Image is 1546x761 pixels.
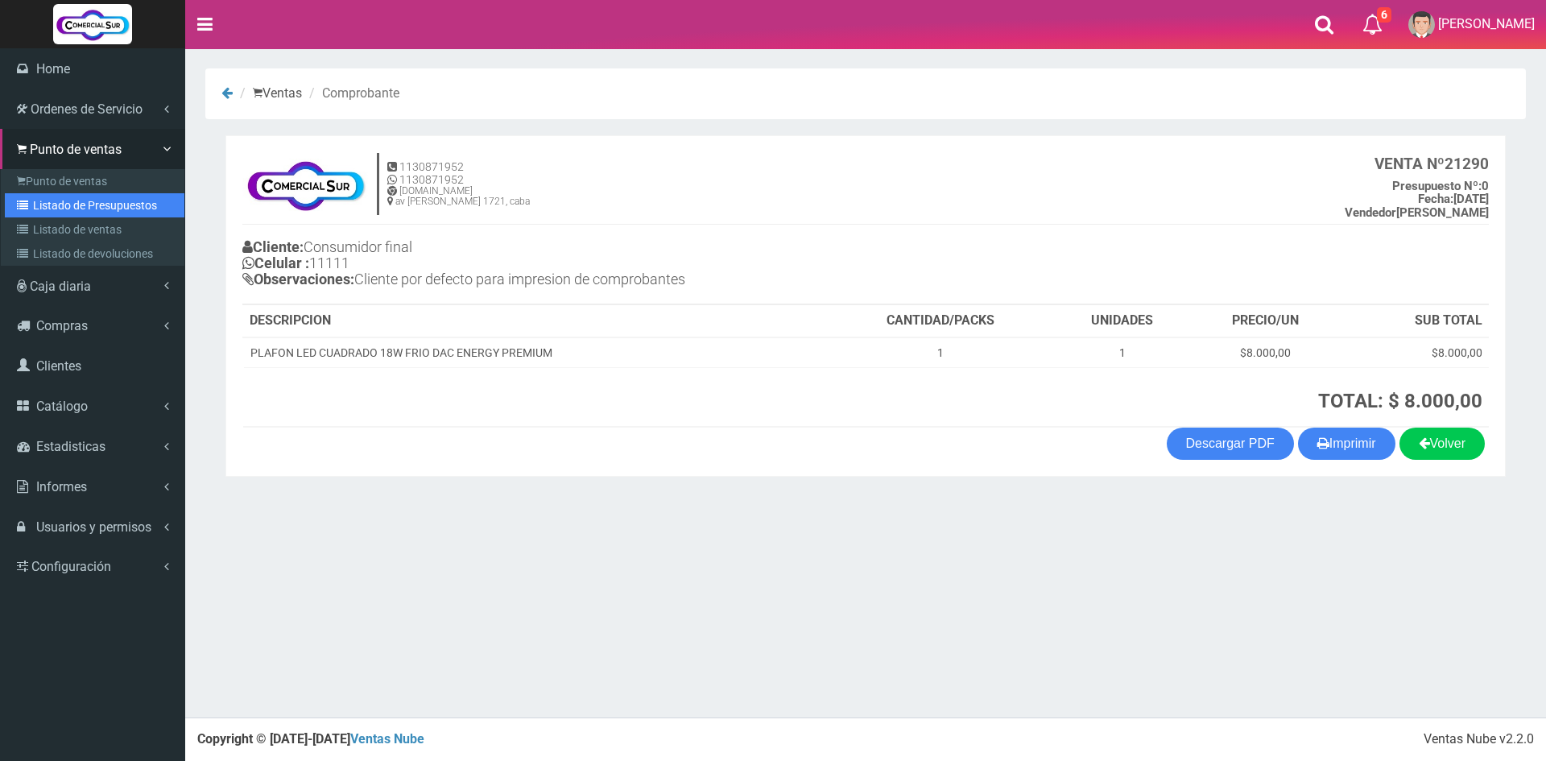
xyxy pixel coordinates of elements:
[31,559,111,574] span: Configuración
[243,305,829,337] th: DESCRIPCION
[829,305,1052,337] th: CANTIDAD/PACKS
[1438,16,1535,31] span: [PERSON_NAME]
[30,279,91,294] span: Caja diaria
[1318,390,1482,412] strong: TOTAL: $ 8.000,00
[387,161,530,186] h5: 1130871952 1130871952
[1392,179,1482,193] strong: Presupuesto Nº:
[36,318,88,333] span: Compras
[36,479,87,494] span: Informes
[829,337,1052,368] td: 1
[5,193,184,217] a: Listado de Presupuestos
[30,142,122,157] span: Punto de ventas
[1298,428,1395,460] button: Imprimir
[1377,7,1391,23] span: 6
[36,519,151,535] span: Usuarios y permisos
[242,254,309,271] b: Celular :
[242,238,304,255] b: Cliente:
[350,731,424,747] a: Ventas Nube
[5,169,184,193] a: Punto de ventas
[36,399,88,414] span: Catálogo
[36,358,81,374] span: Clientes
[1408,11,1435,38] img: User Image
[1339,305,1489,337] th: SUB TOTAL
[1052,337,1192,368] td: 1
[236,85,302,103] li: Ventas
[1345,205,1396,220] strong: Vendedor
[1374,155,1489,173] b: 21290
[31,101,143,117] span: Ordenes de Servicio
[1399,428,1485,460] a: Volver
[5,217,184,242] a: Listado de ventas
[242,271,354,287] b: Observaciones:
[1374,155,1445,173] strong: VENTA Nº
[242,235,866,295] h4: Consumidor final 11111 Cliente por defecto para impresion de comprobantes
[197,731,424,747] strong: Copyright © [DATE]-[DATE]
[1424,730,1534,749] div: Ventas Nube v2.2.0
[1192,337,1340,368] td: $8.000,00
[36,61,70,77] span: Home
[1339,337,1489,368] td: $8.000,00
[1192,305,1340,337] th: PRECIO/UN
[1345,205,1489,220] b: [PERSON_NAME]
[387,186,530,207] h6: [DOMAIN_NAME] av [PERSON_NAME] 1721, caba
[1418,192,1489,206] b: [DATE]
[36,439,105,454] span: Estadisticas
[1392,179,1489,193] b: 0
[53,4,132,44] img: Logo grande
[5,242,184,266] a: Listado de devoluciones
[242,152,369,217] img: f695dc5f3a855ddc19300c990e0c55a2.jpg
[243,337,829,368] td: PLAFON LED CUADRADO 18W FRIO DAC ENERGY PREMIUM
[1052,305,1192,337] th: UNIDADES
[1167,428,1294,460] a: Descargar PDF
[305,85,399,103] li: Comprobante
[1418,192,1453,206] strong: Fecha:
